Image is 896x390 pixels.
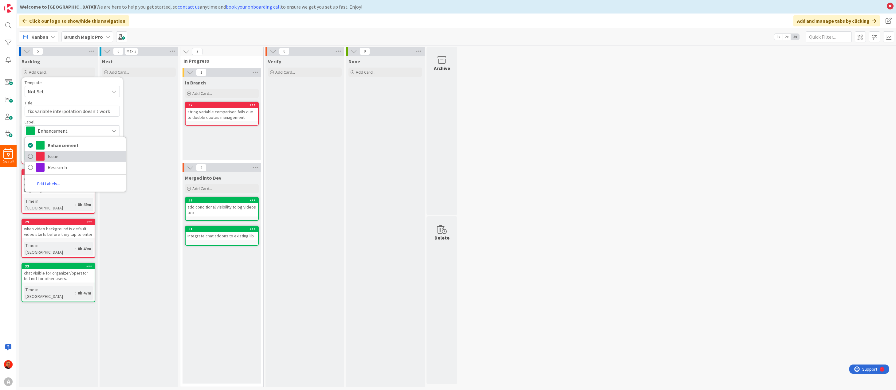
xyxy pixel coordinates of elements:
[185,175,221,181] span: Merged into Dev
[48,141,123,150] span: Enhancement
[196,164,206,171] span: 2
[25,100,33,106] label: Title
[22,263,95,283] div: 33chat visible for organizer/operator but not for other users.
[783,34,791,40] span: 2x
[279,48,289,55] span: 0
[25,178,72,189] a: Edit Labels...
[185,226,259,246] a: 51Integrate chat addons to existing lib
[192,48,202,55] span: 3
[774,34,783,40] span: 1x
[48,163,123,172] span: Research
[178,4,200,10] a: contact us
[25,140,126,151] a: Enhancement
[25,264,95,268] div: 33
[185,80,206,86] span: In Branch
[268,58,281,64] span: Verify
[22,169,95,214] a: 30when re-enabling a scene, a paused video/sound doesn't restart from beginning.Time in [GEOGRAPH...
[22,219,95,225] div: 29
[186,203,258,216] div: add conditional visibility to bg videos too
[183,58,256,64] span: In Progress
[76,245,93,252] div: 8h 49m
[185,197,259,221] a: 52add conditional visibility to bg videos too
[76,201,93,208] div: 8h 49m
[22,170,95,194] div: 30when re-enabling a scene, a paused video/sound doesn't restart from beginning.
[791,34,799,40] span: 3x
[22,175,95,194] div: when re-enabling a scene, a paused video/sound doesn't restart from beginning.
[275,69,295,75] span: Add Card...
[38,127,106,135] span: Enhancement
[22,263,95,302] a: 33chat visible for organizer/operator but not for other users.Time in [GEOGRAPHIC_DATA]:8h 47m
[22,263,95,269] div: 33
[4,4,13,13] img: Visit kanbanzone.com
[25,151,126,162] a: Issue
[186,232,258,240] div: Integrate chat addons to existing lib
[32,2,33,7] div: 1
[22,269,95,283] div: chat visible for organizer/operator but not for other users.
[127,50,136,53] div: Max 3
[75,290,76,296] span: :
[188,198,258,202] div: 52
[192,91,212,96] span: Add Card...
[348,58,360,64] span: Done
[64,34,103,40] b: Brunch Magic Pro
[25,80,42,85] span: Template
[76,290,93,296] div: 8h 47m
[25,220,95,224] div: 29
[434,234,450,241] div: Delete
[793,15,880,26] div: Add and manage tabs by clicking
[360,48,370,55] span: 0
[24,198,75,211] div: Time in [GEOGRAPHIC_DATA]
[25,120,34,124] span: Label
[102,58,113,64] span: Next
[24,286,75,300] div: Time in [GEOGRAPHIC_DATA]
[22,170,95,175] div: 30
[186,226,258,232] div: 51
[186,102,258,121] div: 32string variable comparison fails due to double quotes management
[113,48,124,55] span: 0
[186,226,258,240] div: 51Integrate chat addons to existing lib
[186,197,258,216] div: 52add conditional visibility to bg videos too
[356,69,375,75] span: Add Card...
[4,377,13,386] div: A
[28,88,104,96] span: Not Set
[188,103,258,107] div: 32
[20,4,96,10] b: Welcome to [GEOGRAPHIC_DATA]!
[13,1,28,8] span: Support
[806,31,852,42] input: Quick Filter...
[109,69,129,75] span: Add Card...
[75,245,76,252] span: :
[20,3,884,10] div: We are here to help you get started, so anytime and to ensure we get you set up fast. Enjoy!
[22,219,95,238] div: 29when video background is default, video starts before they tap to enter
[29,69,49,75] span: Add Card...
[24,242,75,255] div: Time in [GEOGRAPHIC_DATA]
[192,186,212,191] span: Add Card...
[186,108,258,121] div: string variable comparison fails due to double quotes management
[31,33,48,41] span: Kanban
[196,69,206,76] span: 1
[185,102,259,126] a: 32string variable comparison fails due to double quotes management
[22,225,95,238] div: when video background is default, video starts before they tap to enter
[25,162,126,173] a: Research
[188,227,258,231] div: 51
[75,201,76,208] span: :
[25,106,120,117] textarea: fix: variable interpolation doesn't work
[19,15,129,26] div: Click our logo to show/hide this navigation
[7,153,10,157] span: 9
[226,4,281,10] a: book your onboarding call
[48,152,123,161] span: Issue
[4,360,13,369] img: CP
[22,58,40,64] span: Backlog
[434,64,450,72] div: Archive
[186,197,258,203] div: 52
[33,48,43,55] span: 5
[186,102,258,108] div: 32
[22,219,95,258] a: 29when video background is default, video starts before they tap to enterTime in [GEOGRAPHIC_DATA...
